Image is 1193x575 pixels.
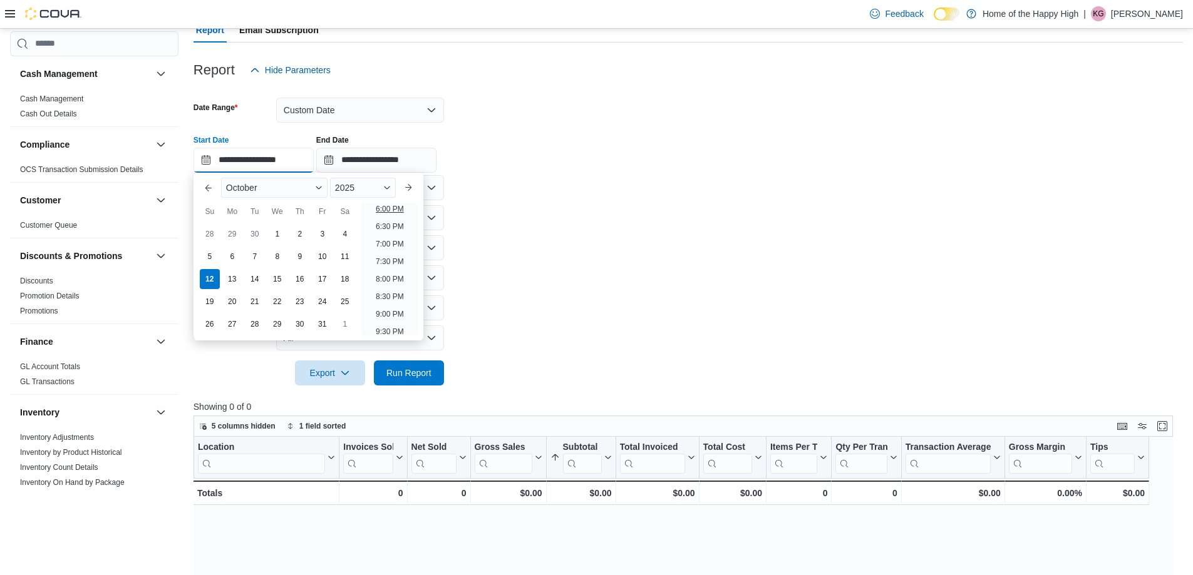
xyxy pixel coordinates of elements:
div: Subtotal [562,442,601,474]
a: Cash Out Details [20,109,77,118]
span: Cash Management [20,94,83,104]
div: Total Cost [703,442,751,454]
button: Cash Management [153,66,168,81]
div: Subtotal [562,442,601,454]
span: Inventory by Product Historical [20,447,122,457]
div: day-15 [267,269,287,289]
div: day-13 [222,269,242,289]
div: Cash Management [10,91,178,126]
button: Finance [20,335,151,348]
div: day-2 [290,224,310,244]
div: $0.00 [474,486,542,501]
a: Inventory On Hand by Package [20,478,125,487]
div: Su [200,201,220,221]
div: Location [198,442,325,474]
div: day-22 [267,292,287,312]
div: Net Sold [411,442,456,454]
a: Discounts [20,277,53,285]
input: Press the down key to open a popover containing a calendar. [316,148,436,173]
input: Dark Mode [934,8,960,21]
div: Tu [245,201,265,221]
div: day-29 [222,224,242,244]
div: Fr [312,201,333,221]
div: Location [198,442,325,454]
div: Tips [1090,442,1135,474]
div: day-9 [290,247,310,267]
p: Home of the Happy High [983,6,1078,21]
p: [PERSON_NAME] [1111,6,1183,21]
div: Gross Sales [474,442,532,454]
span: Customer Queue [20,220,77,230]
a: OCS Transaction Submission Details [20,165,143,174]
div: day-28 [200,224,220,244]
div: Transaction Average [906,442,991,474]
div: day-1 [267,224,287,244]
h3: Finance [20,335,53,348]
span: Inventory Count Details [20,462,98,472]
span: Promotion Details [20,291,80,301]
div: day-25 [335,292,355,312]
span: KG [1093,6,1103,21]
a: Feedback [865,1,928,26]
button: Enter fullscreen [1155,419,1170,434]
div: day-11 [335,247,355,267]
div: day-24 [312,292,333,312]
input: Press the down key to enter a popover containing a calendar. Press the escape key to close the po... [194,148,314,173]
div: day-16 [290,269,310,289]
li: 9:00 PM [371,307,409,322]
button: Compliance [153,137,168,152]
li: 7:30 PM [371,254,409,269]
p: | [1083,6,1086,21]
span: Hide Parameters [265,64,331,76]
a: Cash Management [20,94,83,103]
li: 9:30 PM [371,324,409,339]
a: Inventory by Product Historical [20,448,122,457]
button: Gross Sales [474,442,542,474]
span: Promotions [20,306,58,316]
div: day-5 [200,247,220,267]
span: GL Transactions [20,377,75,387]
div: Invoices Sold [343,442,393,474]
div: Mo [222,201,242,221]
div: day-18 [335,269,355,289]
img: Cova [25,8,81,20]
button: Customer [20,194,151,206]
span: Inventory Adjustments [20,432,94,442]
button: Total Cost [703,442,762,474]
li: 8:30 PM [371,289,409,304]
a: Inventory Count Details [20,463,98,472]
button: Total Invoiced [619,442,695,474]
div: Discounts & Promotions [10,273,178,323]
div: 0 [411,486,466,501]
span: Cash Out Details [20,109,77,119]
div: Total Invoiced [619,442,684,474]
span: 5 columns hidden [212,421,276,431]
div: Gross Margin [1009,442,1072,454]
div: Total Invoiced [619,442,684,454]
div: Items Per Transaction [770,442,818,474]
a: GL Transactions [20,377,75,386]
div: Items Per Transaction [770,442,818,454]
div: October, 2025 [199,223,356,335]
div: day-8 [267,247,287,267]
span: 1 field sorted [299,421,346,431]
a: Promotions [20,307,58,315]
button: Compliance [20,138,151,151]
button: Next month [398,178,418,198]
button: Invoices Sold [343,442,403,474]
div: Krystle Glover [1091,6,1106,21]
div: Qty Per Transaction [835,442,887,454]
div: day-27 [222,314,242,334]
div: Invoices Sold [343,442,393,454]
span: Export [302,360,358,385]
div: Button. Open the month selector. October is currently selected. [221,178,328,198]
div: 0 [835,486,897,501]
button: Open list of options [426,183,436,193]
button: 5 columns hidden [194,419,281,434]
div: day-23 [290,292,310,312]
h3: Inventory [20,406,59,419]
button: Run Report [374,360,444,385]
div: 0.00% [1009,486,1082,501]
button: Display options [1135,419,1150,434]
div: day-30 [245,224,265,244]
